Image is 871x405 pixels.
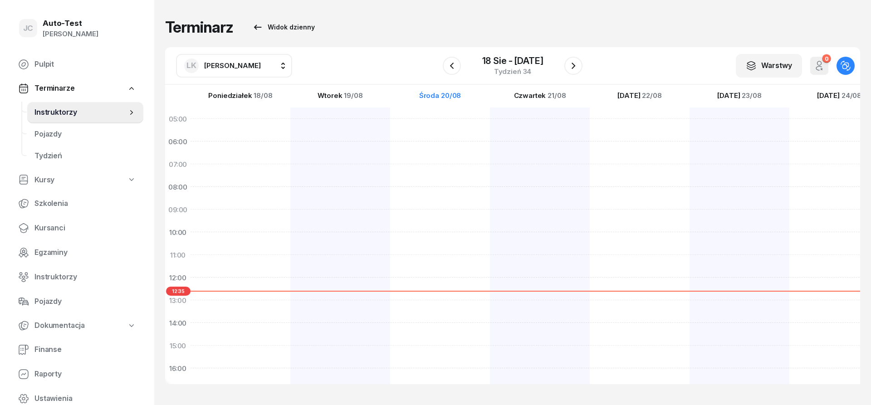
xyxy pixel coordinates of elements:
[186,62,196,69] span: LK
[717,92,740,99] span: [DATE]
[165,266,191,289] div: 12:00
[34,107,127,118] span: Instruktorzy
[165,312,191,334] div: 14:00
[165,289,191,312] div: 13:00
[165,153,191,176] div: 07:00
[822,54,831,63] div: 0
[11,242,143,263] a: Egzaminy
[11,266,143,288] a: Instruktorzy
[11,54,143,75] a: Pulpit
[34,320,85,332] span: Dokumentacja
[165,221,191,244] div: 10:00
[842,92,861,99] span: 24/08
[34,150,136,162] span: Tydzień
[11,193,143,215] a: Szkolenia
[34,59,136,70] span: Pulpit
[165,176,191,198] div: 08:00
[165,107,191,130] div: 05:00
[344,92,362,99] span: 19/08
[34,271,136,283] span: Instruktorzy
[176,54,292,78] button: LK[PERSON_NAME]
[817,92,840,99] span: [DATE]
[810,57,828,75] button: 0
[11,363,143,385] a: Raporty
[548,92,566,99] span: 21/08
[642,92,661,99] span: 22/08
[742,92,761,99] span: 23/08
[165,19,233,35] h1: Terminarz
[254,92,272,99] span: 18/08
[23,24,34,32] span: JC
[34,198,136,210] span: Szkolenia
[11,315,143,336] a: Dokumentacja
[441,92,461,99] span: 20/08
[34,368,136,380] span: Raporty
[514,92,546,99] span: Czwartek
[34,222,136,234] span: Kursanci
[165,198,191,221] div: 09:00
[34,128,136,140] span: Pojazdy
[11,339,143,361] a: Finanse
[27,123,143,145] a: Pojazdy
[166,287,191,296] span: 12:35
[27,102,143,123] a: Instruktorzy
[244,18,323,36] button: Widok dzienny
[11,78,143,99] a: Terminarze
[208,92,252,99] span: Poniedziałek
[34,344,136,356] span: Finanse
[165,334,191,357] div: 15:00
[43,28,98,40] div: [PERSON_NAME]
[165,244,191,266] div: 11:00
[482,56,543,65] div: 18 sie [DATE]
[165,357,191,380] div: 16:00
[617,92,640,99] span: [DATE]
[11,291,143,312] a: Pojazdy
[165,380,191,402] div: 17:00
[509,56,513,65] span: -
[204,61,261,70] span: [PERSON_NAME]
[11,170,143,190] a: Kursy
[318,92,342,99] span: Wtorek
[252,22,315,33] div: Widok dzienny
[34,296,136,307] span: Pojazdy
[27,145,143,167] a: Tydzień
[34,393,136,405] span: Ustawienia
[746,60,792,72] div: Warstwy
[165,130,191,153] div: 06:00
[482,68,543,75] div: Tydzień 34
[736,54,802,78] button: Warstwy
[11,217,143,239] a: Kursanci
[34,174,54,186] span: Kursy
[43,20,98,27] div: Auto-Test
[419,92,439,99] span: Środa
[34,247,136,259] span: Egzaminy
[34,83,74,94] span: Terminarze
